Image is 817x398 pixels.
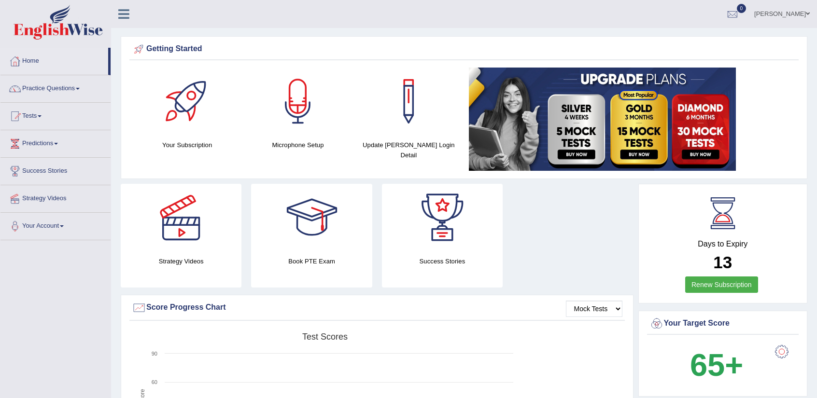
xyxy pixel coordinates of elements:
img: small5.jpg [469,68,736,171]
h4: Strategy Videos [121,256,241,266]
b: 65+ [690,347,743,383]
tspan: Test scores [302,332,348,342]
div: Score Progress Chart [132,301,622,315]
a: Tests [0,103,111,127]
h4: Success Stories [382,256,503,266]
div: Getting Started [132,42,796,56]
a: Renew Subscription [685,276,758,293]
h4: Microphone Setup [247,140,348,150]
a: Your Account [0,213,111,237]
span: 0 [737,4,747,13]
h4: Your Subscription [137,140,238,150]
b: 13 [713,253,732,272]
h4: Book PTE Exam [251,256,372,266]
h4: Update [PERSON_NAME] Login Detail [358,140,459,160]
h4: Days to Expiry [649,240,797,248]
div: Your Target Score [649,316,797,331]
a: Practice Questions [0,75,111,99]
a: Strategy Videos [0,185,111,209]
a: Success Stories [0,158,111,182]
text: 60 [152,379,157,385]
a: Home [0,48,108,72]
text: 90 [152,351,157,357]
a: Predictions [0,130,111,154]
